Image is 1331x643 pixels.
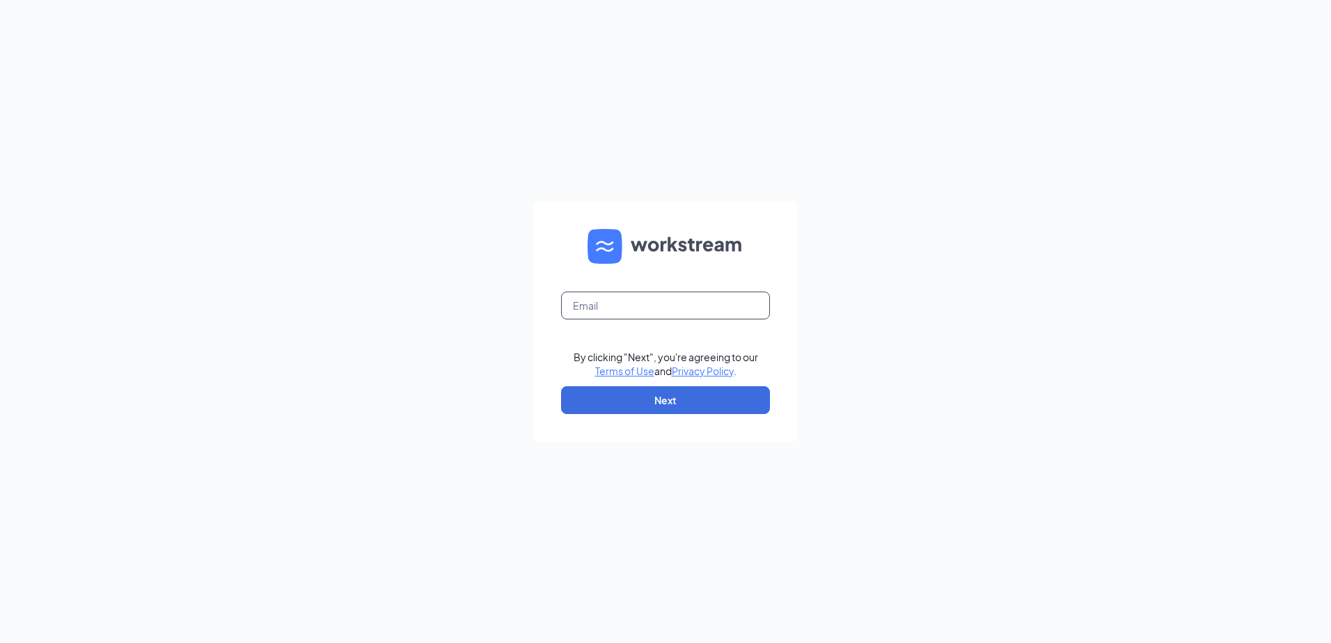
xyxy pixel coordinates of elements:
[672,365,734,377] a: Privacy Policy
[561,386,770,414] button: Next
[561,292,770,319] input: Email
[595,365,654,377] a: Terms of Use
[588,229,743,264] img: WS logo and Workstream text
[574,350,758,378] div: By clicking "Next", you're agreeing to our and .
